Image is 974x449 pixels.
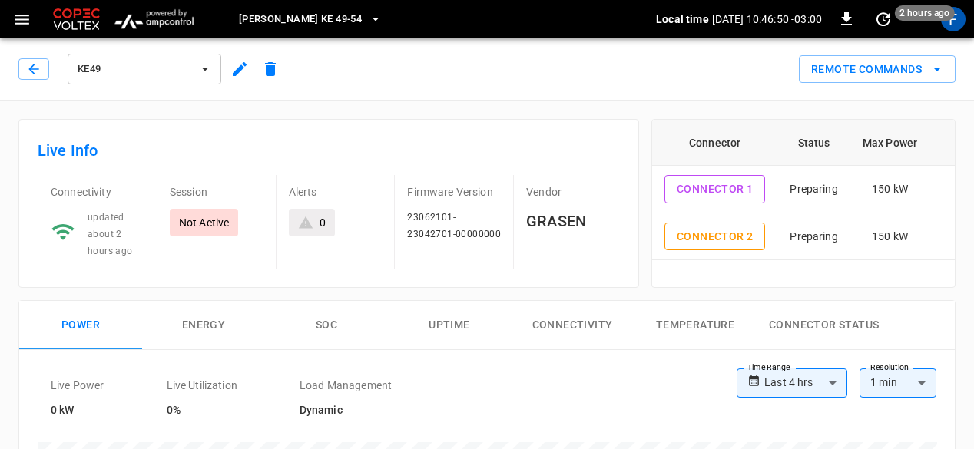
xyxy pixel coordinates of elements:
[109,5,199,34] img: ampcontrol.io logo
[799,55,956,84] button: Remote Commands
[941,7,966,31] div: profile-icon
[407,212,501,239] span: 23062101-23042701-00000000
[19,301,142,350] button: Power
[68,54,221,84] button: KE49
[799,55,956,84] div: remote commands options
[300,378,392,393] p: Load Management
[233,5,388,35] button: [PERSON_NAME] KE 49-54
[289,184,383,200] p: Alerts
[407,184,501,200] p: Firmware Version
[51,184,144,200] p: Connectivity
[526,184,620,200] p: Vendor
[300,402,392,419] h6: Dynamic
[850,120,929,166] th: Max Power
[170,184,263,200] p: Session
[239,11,362,28] span: [PERSON_NAME] KE 49-54
[78,61,191,78] span: KE49
[88,212,133,256] span: updated about 2 hours ago
[652,120,777,166] th: Connector
[38,138,620,163] h6: Live Info
[51,402,104,419] h6: 0 kW
[526,209,620,233] h6: GRASEN
[764,368,847,398] div: Last 4 hrs
[265,301,388,350] button: SOC
[757,301,891,350] button: Connector Status
[656,12,709,27] p: Local time
[50,5,103,34] img: Customer Logo
[777,213,850,261] td: Preparing
[712,12,822,27] p: [DATE] 10:46:50 -03:00
[634,301,757,350] button: Temperature
[895,5,955,21] span: 2 hours ago
[388,301,511,350] button: Uptime
[179,215,230,230] p: Not Active
[142,301,265,350] button: Energy
[167,378,237,393] p: Live Utilization
[51,378,104,393] p: Live Power
[850,213,929,261] td: 150 kW
[870,362,909,374] label: Resolution
[777,166,850,213] td: Preparing
[167,402,237,419] h6: 0%
[511,301,634,350] button: Connectivity
[871,7,896,31] button: set refresh interval
[777,120,850,166] th: Status
[320,215,326,230] div: 0
[664,175,765,203] button: Connector 1
[664,223,765,251] button: Connector 2
[860,368,936,398] div: 1 min
[747,362,790,374] label: Time Range
[850,166,929,213] td: 150 kW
